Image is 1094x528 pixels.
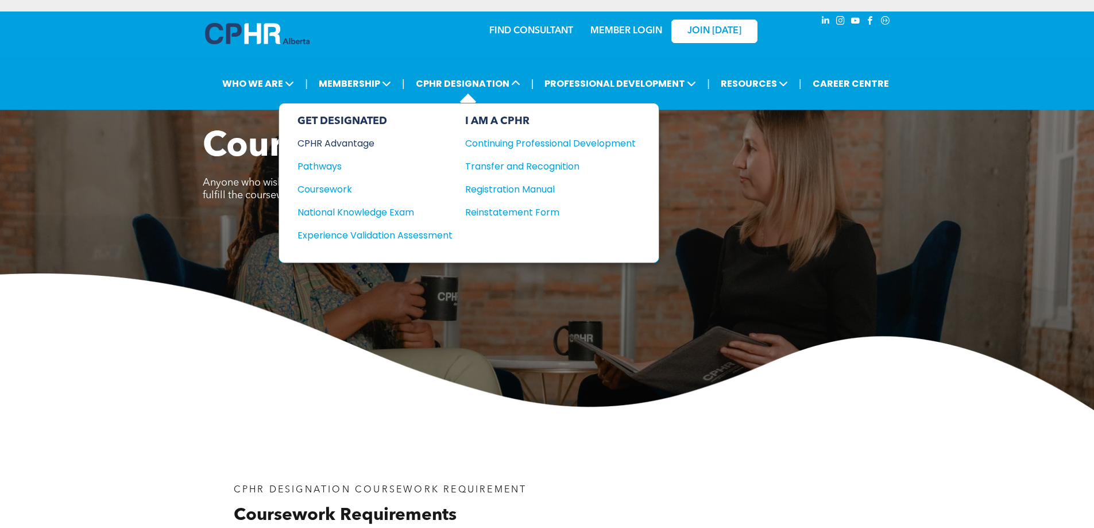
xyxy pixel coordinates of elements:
div: Experience Validation Assessment [297,228,437,242]
span: CPHR DESIGNATION [412,73,524,94]
span: WHO WE ARE [219,73,297,94]
div: Coursework [297,182,437,196]
span: PROFESSIONAL DEVELOPMENT [541,73,699,94]
div: I AM A CPHR [465,115,636,128]
div: Continuing Professional Development [465,136,618,151]
li: | [402,72,405,95]
a: instagram [834,14,847,30]
span: Anyone who wishes to write the National Knowledge Exam (NKE) must fulfill the coursework requirem... [203,178,528,201]
div: CPHR Advantage [297,136,437,151]
li: | [305,72,308,95]
span: Coursework [203,130,406,164]
div: Registration Manual [465,182,618,196]
a: CAREER CENTRE [809,73,892,94]
span: RESOURCES [717,73,791,94]
a: youtube [849,14,862,30]
li: | [799,72,802,95]
a: facebook [864,14,877,30]
div: Reinstatement Form [465,205,618,219]
a: FIND CONSULTANT [489,26,573,36]
a: Pathways [297,159,453,174]
a: Coursework [297,182,453,196]
div: Pathways [297,159,437,174]
li: | [707,72,710,95]
div: National Knowledge Exam [297,205,437,219]
a: MEMBER LOGIN [590,26,662,36]
img: A blue and white logo for cp alberta [205,23,310,44]
div: Transfer and Recognition [465,159,618,174]
div: GET DESIGNATED [297,115,453,128]
span: MEMBERSHIP [315,73,395,94]
span: CPHR DESIGNATION COURSEWORK REQUIREMENT [234,485,527,495]
span: JOIN [DATE] [687,26,741,37]
a: linkedin [819,14,832,30]
a: JOIN [DATE] [671,20,757,43]
a: Experience Validation Assessment [297,228,453,242]
a: Social network [879,14,892,30]
a: Registration Manual [465,182,636,196]
a: Reinstatement Form [465,205,636,219]
a: Continuing Professional Development [465,136,636,151]
a: CPHR Advantage [297,136,453,151]
span: Coursework Requirements [234,507,457,524]
a: National Knowledge Exam [297,205,453,219]
li: | [531,72,534,95]
a: Transfer and Recognition [465,159,636,174]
